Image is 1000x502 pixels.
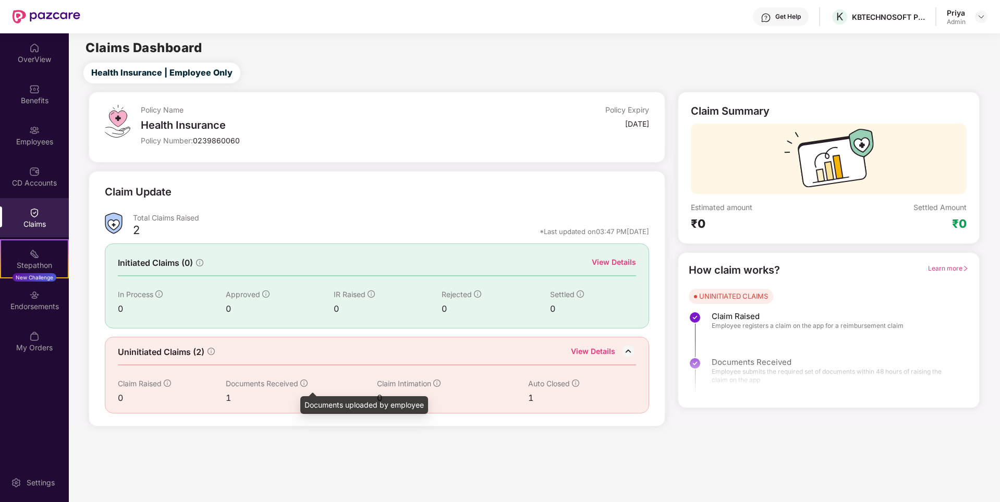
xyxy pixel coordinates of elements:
span: info-circle [208,348,215,355]
div: 0 [442,302,550,315]
div: 0 [118,302,226,315]
div: ₹0 [952,216,967,231]
span: Claim Raised [118,379,162,388]
img: svg+xml;base64,PHN2ZyBpZD0iSG9tZSIgeG1sbnM9Imh0dHA6Ly93d3cudzMub3JnLzIwMDAvc3ZnIiB3aWR0aD0iMjAiIG... [29,43,40,53]
div: [DATE] [625,119,649,129]
span: Documents Received [226,379,298,388]
img: svg+xml;base64,PHN2ZyBpZD0iRW5kb3JzZW1lbnRzIiB4bWxucz0iaHR0cDovL3d3dy53My5vcmcvMjAwMC9zdmciIHdpZH... [29,290,40,300]
div: Health Insurance [141,119,480,131]
img: svg+xml;base64,PHN2ZyBpZD0iQ2xhaW0iIHhtbG5zPSJodHRwOi8vd3d3LnczLm9yZy8yMDAwL3N2ZyIgd2lkdGg9IjIwIi... [29,207,40,218]
img: ClaimsSummaryIcon [105,213,123,234]
span: IR Raised [334,290,365,299]
span: info-circle [164,379,171,387]
div: Settings [23,477,58,488]
span: info-circle [155,290,163,298]
span: info-circle [577,290,584,298]
img: svg+xml;base64,PHN2ZyB4bWxucz0iaHR0cDovL3d3dy53My5vcmcvMjAwMC9zdmciIHdpZHRoPSIyMSIgaGVpZ2h0PSIyMC... [29,249,40,259]
span: info-circle [262,290,270,298]
div: Claim Summary [691,105,770,117]
img: DownIcon [620,344,636,359]
div: Priya [947,8,966,18]
div: 0 [118,391,226,405]
div: Policy Name [141,105,480,115]
div: Policy Expiry [605,105,649,115]
img: svg+xml;base64,PHN2ZyBpZD0iRHJvcGRvd24tMzJ4MzIiIHhtbG5zPSJodHRwOi8vd3d3LnczLm9yZy8yMDAwL3N2ZyIgd2... [977,13,985,21]
span: info-circle [196,259,203,266]
img: svg+xml;base64,PHN2ZyBpZD0iQmVuZWZpdHMiIHhtbG5zPSJodHRwOi8vd3d3LnczLm9yZy8yMDAwL3N2ZyIgd2lkdGg9Ij... [29,84,40,94]
img: svg+xml;base64,PHN2ZyB3aWR0aD0iMTcyIiBoZWlnaHQ9IjExMyIgdmlld0JveD0iMCAwIDE3MiAxMTMiIGZpbGw9Im5vbm... [784,129,874,194]
div: Policy Number: [141,136,480,145]
span: Employee registers a claim on the app for a reimbursement claim [712,322,904,330]
span: Learn more [928,264,969,272]
span: K [836,10,843,23]
span: info-circle [474,290,481,298]
span: Approved [226,290,260,299]
img: svg+xml;base64,PHN2ZyBpZD0iQ0RfQWNjb3VudHMiIGRhdGEtbmFtZT0iQ0QgQWNjb3VudHMiIHhtbG5zPSJodHRwOi8vd3... [29,166,40,177]
div: 1 [528,391,615,405]
img: New Pazcare Logo [13,10,80,23]
img: svg+xml;base64,PHN2ZyBpZD0iU3RlcC1Eb25lLTMyeDMyIiB4bWxucz0iaHR0cDovL3d3dy53My5vcmcvMjAwMC9zdmciIH... [689,311,701,324]
div: 0 [550,302,637,315]
span: Claim Raised [712,311,904,322]
span: Settled [550,290,575,299]
span: right [962,265,969,272]
div: Get Help [775,13,801,21]
div: View Details [592,256,636,268]
div: Claim Update [105,184,172,200]
button: Health Insurance | Employee Only [83,63,240,83]
img: svg+xml;base64,PHN2ZyBpZD0iU2V0dGluZy0yMHgyMCIgeG1sbnM9Imh0dHA6Ly93d3cudzMub3JnLzIwMDAvc3ZnIiB3aW... [11,477,21,488]
span: Initiated Claims (0) [118,256,193,270]
div: Estimated amount [691,202,828,212]
img: svg+xml;base64,PHN2ZyBpZD0iTXlfT3JkZXJzIiBkYXRhLW5hbWU9Ik15IE9yZGVycyIgeG1sbnM9Imh0dHA6Ly93d3cudz... [29,331,40,341]
div: Documents uploaded by employee [300,396,428,414]
div: Admin [947,18,966,26]
div: 0 [377,391,528,405]
span: Auto Closed [528,379,570,388]
img: svg+xml;base64,PHN2ZyB4bWxucz0iaHR0cDovL3d3dy53My5vcmcvMjAwMC9zdmciIHdpZHRoPSI0OS4zMiIgaGVpZ2h0PS... [105,105,130,138]
span: Uninitiated Claims (2) [118,346,204,359]
span: Claim Intimation [377,379,431,388]
div: 1 [226,391,377,405]
div: How claim works? [689,262,780,278]
img: svg+xml;base64,PHN2ZyBpZD0iRW1wbG95ZWVzIiB4bWxucz0iaHR0cDovL3d3dy53My5vcmcvMjAwMC9zdmciIHdpZHRoPS... [29,125,40,136]
span: info-circle [572,379,579,387]
span: info-circle [300,379,308,387]
div: KBTECHNOSOFT PRIVATE LIMITED [852,12,925,22]
div: 0 [226,302,334,315]
div: ₹0 [691,216,828,231]
h2: Claims Dashboard [86,42,202,54]
span: Health Insurance | Employee Only [91,66,233,79]
div: New Challenge [13,273,56,281]
div: 0 [334,302,442,315]
div: 2 [133,223,140,240]
span: info-circle [433,379,441,387]
span: 0239860060 [193,136,240,145]
div: Stepathon [1,260,68,271]
img: svg+xml;base64,PHN2ZyBpZD0iSGVscC0zMngzMiIgeG1sbnM9Imh0dHA6Ly93d3cudzMub3JnLzIwMDAvc3ZnIiB3aWR0aD... [761,13,771,23]
div: *Last updated on 03:47 PM[DATE] [540,227,649,236]
span: info-circle [368,290,375,298]
span: In Process [118,290,153,299]
div: Settled Amount [913,202,967,212]
div: View Details [571,346,615,359]
span: Rejected [442,290,472,299]
div: UNINITIATED CLAIMS [699,291,768,301]
div: Total Claims Raised [133,213,650,223]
